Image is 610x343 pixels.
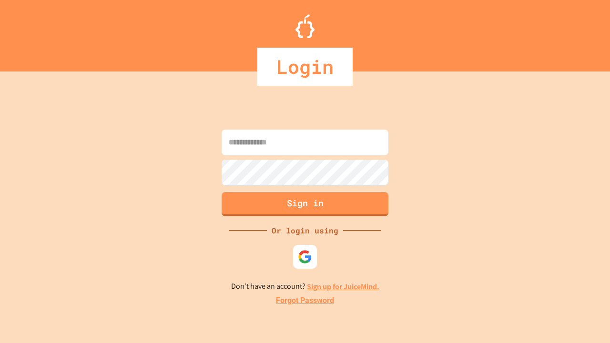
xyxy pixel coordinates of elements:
[276,295,334,306] a: Forgot Password
[267,225,343,236] div: Or login using
[231,281,379,293] p: Don't have an account?
[570,305,600,333] iframe: chat widget
[298,250,312,264] img: google-icon.svg
[222,192,388,216] button: Sign in
[295,14,315,38] img: Logo.svg
[307,282,379,292] a: Sign up for JuiceMind.
[257,48,353,86] div: Login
